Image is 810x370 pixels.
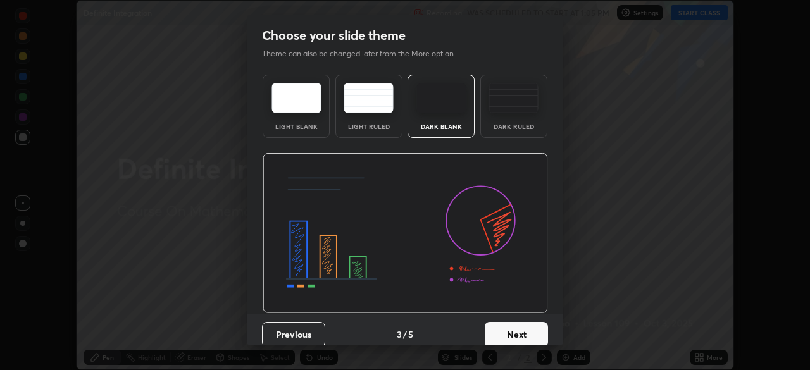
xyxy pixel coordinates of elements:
div: Dark Blank [416,123,466,130]
h4: / [403,328,407,341]
div: Light Blank [271,123,321,130]
img: darkRuledTheme.de295e13.svg [489,83,539,113]
h4: 3 [397,328,402,341]
button: Previous [262,322,325,347]
img: darkThemeBanner.d06ce4a2.svg [263,153,548,314]
img: lightTheme.e5ed3b09.svg [271,83,321,113]
img: darkTheme.f0cc69e5.svg [416,83,466,113]
div: Light Ruled [344,123,394,130]
button: Next [485,322,548,347]
h4: 5 [408,328,413,341]
div: Dark Ruled [489,123,539,130]
img: lightRuledTheme.5fabf969.svg [344,83,394,113]
h2: Choose your slide theme [262,27,406,44]
p: Theme can also be changed later from the More option [262,48,467,59]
